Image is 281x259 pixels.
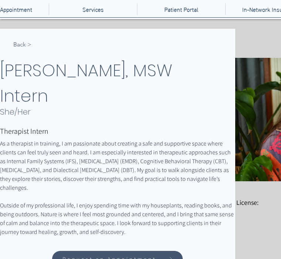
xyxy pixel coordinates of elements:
p: Patient Portal [161,3,202,15]
img: Psychology Today Profile Link [237,224,257,244]
a: Patient Portal [137,3,225,15]
span: < Back [13,41,31,49]
span: License: [236,198,258,207]
div: Services [49,3,137,15]
p: Services [79,3,107,15]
